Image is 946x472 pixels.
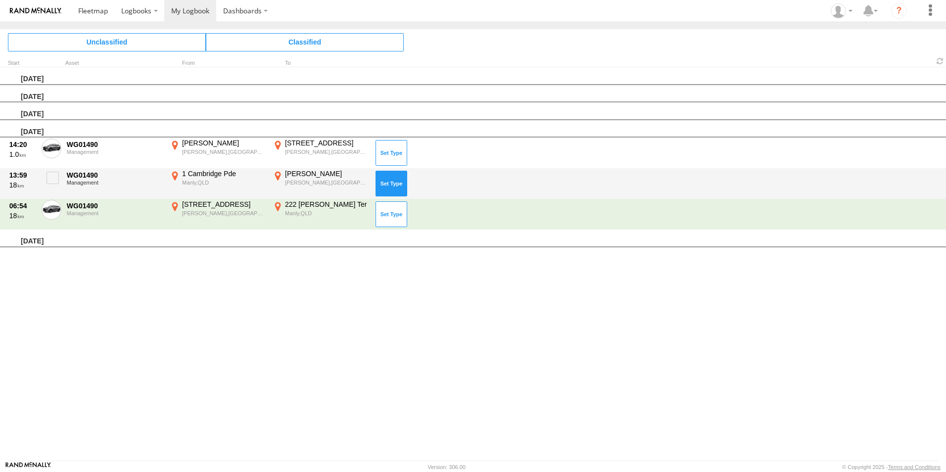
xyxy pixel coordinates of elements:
[8,61,38,66] div: Click to Sort
[285,210,369,217] div: Manly,QLD
[182,169,266,178] div: 1 Cambridge Pde
[182,148,266,155] div: [PERSON_NAME],[GEOGRAPHIC_DATA]
[65,61,164,66] div: Asset
[168,200,267,229] label: Click to View Event Location
[285,169,369,178] div: [PERSON_NAME]
[67,140,163,149] div: WG01490
[67,201,163,210] div: WG01490
[271,169,370,198] label: Click to View Event Location
[9,150,36,159] div: 1.0
[10,7,61,14] img: rand-logo.svg
[67,180,163,186] div: Management
[9,211,36,220] div: 18
[9,140,36,149] div: 14:20
[182,210,266,217] div: [PERSON_NAME],[GEOGRAPHIC_DATA]
[827,3,856,18] div: James McInally
[206,33,404,51] span: Click to view Classified Trips
[891,3,907,19] i: ?
[888,464,941,470] a: Terms and Conditions
[8,33,206,51] span: Click to view Unclassified Trips
[9,201,36,210] div: 06:54
[271,61,370,66] div: To
[842,464,941,470] div: © Copyright 2025 -
[271,139,370,167] label: Click to View Event Location
[168,139,267,167] label: Click to View Event Location
[67,210,163,216] div: Management
[285,139,369,147] div: [STREET_ADDRESS]
[9,171,36,180] div: 13:59
[376,201,407,227] button: Click to Set
[376,140,407,166] button: Click to Set
[285,148,369,155] div: [PERSON_NAME],[GEOGRAPHIC_DATA]
[168,169,267,198] label: Click to View Event Location
[182,179,266,186] div: Manly,QLD
[285,200,369,209] div: 222 [PERSON_NAME] Ter
[182,200,266,209] div: [STREET_ADDRESS]
[428,464,466,470] div: Version: 306.00
[285,179,369,186] div: [PERSON_NAME],[GEOGRAPHIC_DATA]
[376,171,407,196] button: Click to Set
[168,61,267,66] div: From
[182,139,266,147] div: [PERSON_NAME]
[67,171,163,180] div: WG01490
[67,149,163,155] div: Management
[271,200,370,229] label: Click to View Event Location
[934,56,946,66] span: Refresh
[9,181,36,189] div: 18
[5,462,51,472] a: Visit our Website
